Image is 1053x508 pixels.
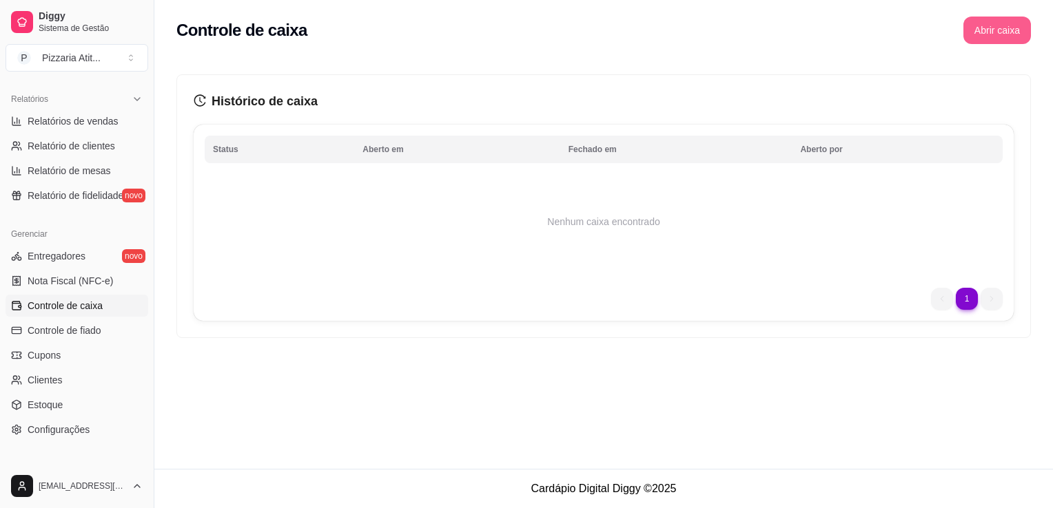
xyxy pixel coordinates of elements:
[28,274,113,288] span: Nota Fiscal (NFC-e)
[39,23,143,34] span: Sistema de Gestão
[28,398,63,412] span: Estoque
[205,136,354,163] th: Status
[28,324,101,337] span: Controle de fiado
[6,6,148,39] a: DiggySistema de Gestão
[28,189,123,202] span: Relatório de fidelidade
[28,139,115,153] span: Relatório de clientes
[6,270,148,292] a: Nota Fiscal (NFC-e)
[28,114,119,128] span: Relatórios de vendas
[42,51,101,65] div: Pizzaria Atit ...
[6,44,148,72] button: Select a team
[6,160,148,182] a: Relatório de mesas
[6,457,148,479] div: Diggy
[154,469,1053,508] footer: Cardápio Digital Diggy © 2025
[28,299,103,313] span: Controle de caixa
[28,164,111,178] span: Relatório de mesas
[28,348,61,362] span: Cupons
[6,295,148,317] a: Controle de caixa
[11,94,48,105] span: Relatórios
[28,373,63,387] span: Clientes
[560,136,793,163] th: Fechado em
[39,480,126,491] span: [EMAIL_ADDRESS][DOMAIN_NAME]
[6,469,148,502] button: [EMAIL_ADDRESS][DOMAIN_NAME]
[6,394,148,416] a: Estoque
[6,245,148,267] a: Entregadoresnovo
[194,92,1014,111] h3: Histórico de caixa
[956,288,978,310] li: pagination item 1 active
[354,136,560,163] th: Aberto em
[6,135,148,157] a: Relatório de clientes
[28,423,90,436] span: Configurações
[6,344,148,366] a: Cupons
[6,184,148,207] a: Relatório de fidelidadenovo
[205,167,1003,277] td: Nenhum caixa encontrado
[17,51,31,65] span: P
[6,419,148,441] a: Configurações
[39,10,143,23] span: Diggy
[6,369,148,391] a: Clientes
[924,281,1010,317] nav: pagination navigation
[28,249,85,263] span: Entregadores
[6,110,148,132] a: Relatórios de vendas
[194,94,206,107] span: history
[6,223,148,245] div: Gerenciar
[176,19,307,41] h2: Controle de caixa
[963,17,1031,44] button: Abrir caixa
[792,136,1003,163] th: Aberto por
[6,319,148,341] a: Controle de fiado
